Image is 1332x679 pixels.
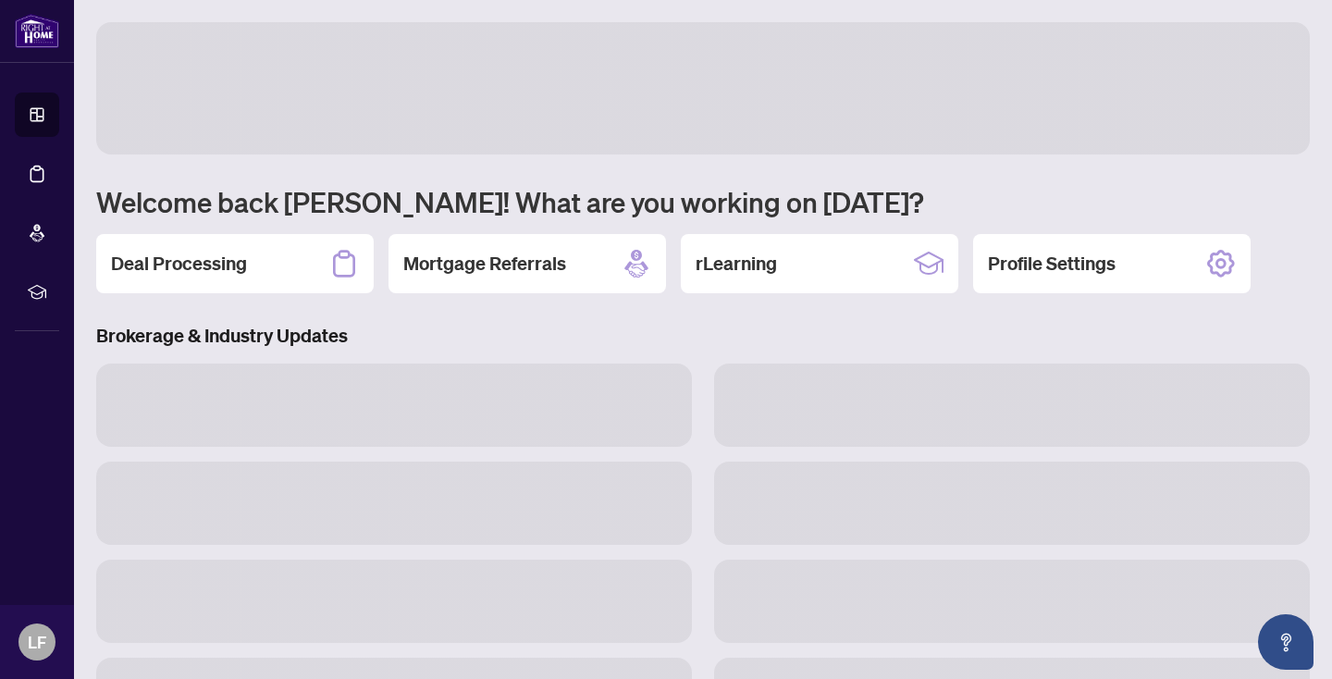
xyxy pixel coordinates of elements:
[28,629,46,655] span: LF
[988,251,1116,277] h2: Profile Settings
[96,184,1310,219] h1: Welcome back [PERSON_NAME]! What are you working on [DATE]?
[15,14,59,48] img: logo
[96,323,1310,349] h3: Brokerage & Industry Updates
[1258,614,1313,670] button: Open asap
[696,251,777,277] h2: rLearning
[111,251,247,277] h2: Deal Processing
[403,251,566,277] h2: Mortgage Referrals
